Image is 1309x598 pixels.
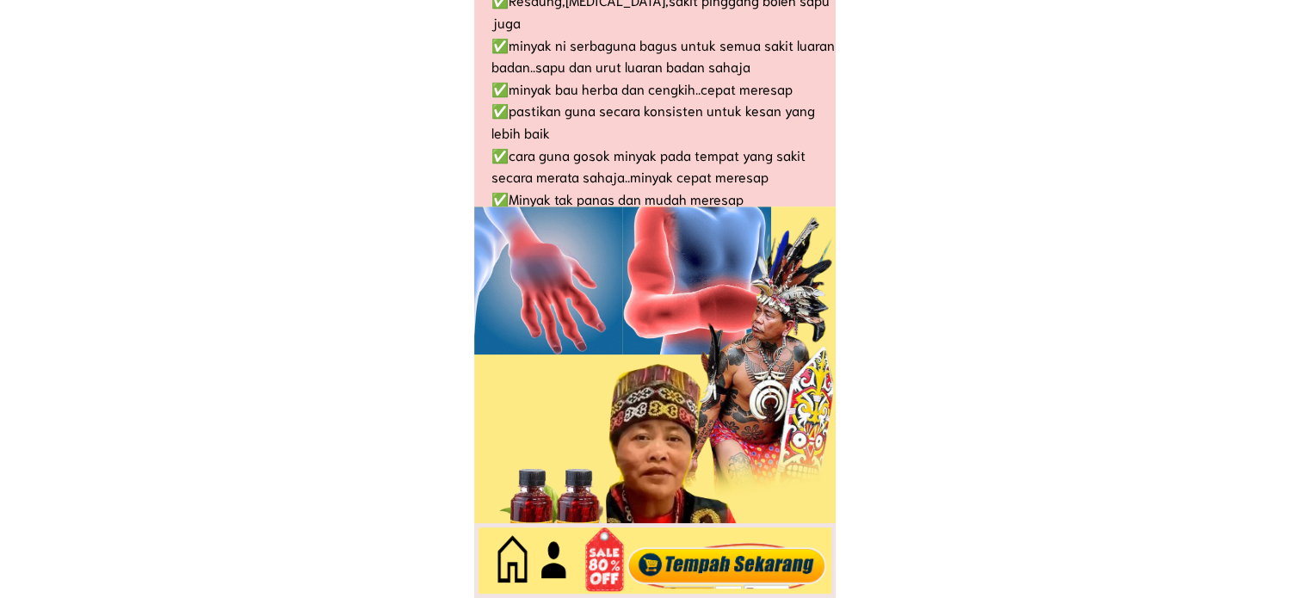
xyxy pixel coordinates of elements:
[479,77,835,100] li: ✅minyak bau herba dan cengkih..cepat meresap
[479,188,835,210] li: ✅Minyak tak panas dan mudah meresap
[479,144,835,188] li: ✅cara guna gosok minyak pada tempat yang sakit secara merata sahaja..minyak cepat meresap
[479,99,835,143] li: ✅pastikan guna secara konsisten untuk kesan yang lebih baik
[479,34,835,77] li: ✅minyak ni serbaguna bagus untuk semua sakit luaran badan..sapu dan urut luaran badan sahaja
